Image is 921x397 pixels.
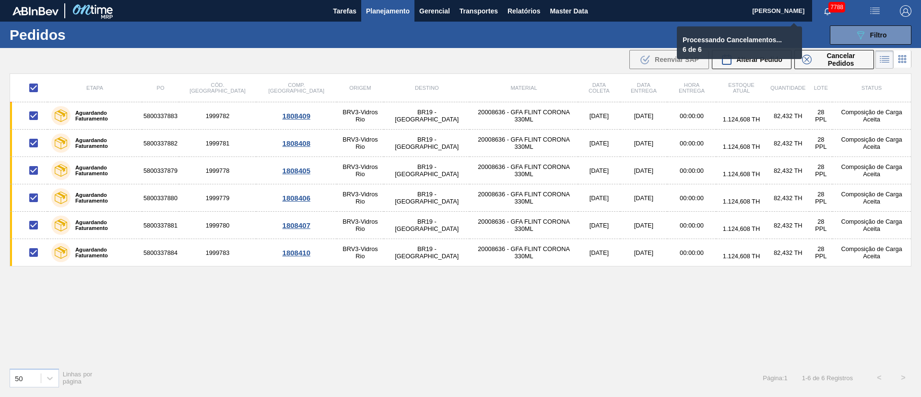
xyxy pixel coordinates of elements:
[10,239,911,266] a: Aguardando Faturamento58003378841999783BRV3-Vidros RioBR19 - [GEOGRAPHIC_DATA]20008636 - GFA FLIN...
[667,212,716,239] td: 00:00:00
[470,212,578,239] td: 20008636 - GFA FLINT CORONA 330ML
[736,56,782,63] span: Alterar Pedido
[12,7,59,15] img: TNhmsLtSVTkK8tSr43FrP2fwEKptu5GPRR3wAAAABJRU5ErkJggg==
[809,102,832,130] td: 28 PPL
[333,5,356,17] span: Tarefas
[767,102,809,130] td: 82,432 TH
[620,184,667,212] td: [DATE]
[10,102,911,130] a: Aguardando Faturamento58003378831999782BRV3-Vidros RioBR19 - [GEOGRAPHIC_DATA]20008636 - GFA FLIN...
[179,102,256,130] td: 1999782
[862,85,882,91] span: Status
[189,82,245,94] span: Cód. [GEOGRAPHIC_DATA]
[728,82,755,94] span: Estoque atual
[830,25,911,45] button: Filtro
[71,247,138,258] label: Aguardando Faturamento
[71,165,138,176] label: Aguardando Faturamento
[142,239,179,266] td: 5800337884
[179,184,256,212] td: 1999779
[258,112,335,120] div: 1808409
[629,50,709,69] div: Reenviar SAP
[894,50,911,69] div: Visão em Cards
[384,157,470,184] td: BR19 - [GEOGRAPHIC_DATA]
[832,157,911,184] td: Composição de Carga Aceita
[142,102,179,130] td: 5800337883
[723,170,760,178] span: 1.124,608 TH
[258,221,335,229] div: 1808407
[10,130,911,157] a: Aguardando Faturamento58003378821999781BRV3-Vidros RioBR19 - [GEOGRAPHIC_DATA]20008636 - GFA FLIN...
[767,157,809,184] td: 82,432 TH
[470,184,578,212] td: 20008636 - GFA FLINT CORONA 330ML
[900,5,911,17] img: Logout
[384,184,470,212] td: BR19 - [GEOGRAPHIC_DATA]
[258,167,335,175] div: 1808405
[337,239,384,266] td: BRV3-Vidros Rio
[631,82,657,94] span: Data entrega
[667,130,716,157] td: 00:00:00
[767,130,809,157] td: 82,432 TH
[258,249,335,257] div: 1808410
[384,212,470,239] td: BR19 - [GEOGRAPHIC_DATA]
[667,184,716,212] td: 00:00:00
[763,374,787,382] span: Página : 1
[419,5,450,17] span: Gerencial
[470,130,578,157] td: 20008636 - GFA FLINT CORONA 330ML
[578,239,620,266] td: [DATE]
[337,212,384,239] td: BRV3-Vidros Rio
[15,374,23,382] div: 50
[723,116,760,123] span: 1.124,608 TH
[667,102,716,130] td: 00:00:00
[620,130,667,157] td: [DATE]
[869,5,881,17] img: userActions
[809,212,832,239] td: 28 PPL
[156,85,164,91] span: PO
[794,50,874,69] div: Cancelar Pedidos em Massa
[767,239,809,266] td: 82,432 TH
[511,85,537,91] span: Material
[679,82,705,94] span: Hora Entrega
[620,212,667,239] td: [DATE]
[179,157,256,184] td: 1999778
[578,102,620,130] td: [DATE]
[508,5,540,17] span: Relatórios
[723,225,760,232] span: 1.124,608 TH
[179,239,256,266] td: 1999783
[875,50,894,69] div: Visão em Lista
[10,29,153,40] h1: Pedidos
[785,5,798,17] img: Círculo Indicando o Processamento da operação
[366,5,410,17] span: Planejamento
[71,110,138,121] label: Aguardando Faturamento
[258,194,335,202] div: 1808406
[767,184,809,212] td: 82,432 TH
[712,50,791,69] button: Alterar Pedido
[814,85,828,91] span: Lote
[337,102,384,130] td: BRV3-Vidros Rio
[578,157,620,184] td: [DATE]
[723,143,760,150] span: 1.124,608 TH
[142,157,179,184] td: 5800337879
[258,139,335,147] div: 1808408
[349,85,371,91] span: Origem
[337,130,384,157] td: BRV3-Vidros Rio
[384,239,470,266] td: BR19 - [GEOGRAPHIC_DATA]
[142,184,179,212] td: 5800337880
[179,130,256,157] td: 1999781
[723,253,760,260] span: 1.124,608 TH
[832,184,911,212] td: Composição de Carga Aceita
[470,157,578,184] td: 20008636 - GFA FLINT CORONA 330ML
[832,130,911,157] td: Composição de Carga Aceita
[142,130,179,157] td: 5800337882
[809,239,832,266] td: 28 PPL
[832,212,911,239] td: Composição de Carga Aceita
[809,157,832,184] td: 28 PPL
[384,130,470,157] td: BR19 - [GEOGRAPHIC_DATA]
[578,130,620,157] td: [DATE]
[832,102,911,130] td: Composição de Carga Aceita
[620,239,667,266] td: [DATE]
[809,184,832,212] td: 28 PPL
[620,102,667,130] td: [DATE]
[589,82,610,94] span: Data coleta
[867,366,891,390] button: <
[86,85,103,91] span: Etapa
